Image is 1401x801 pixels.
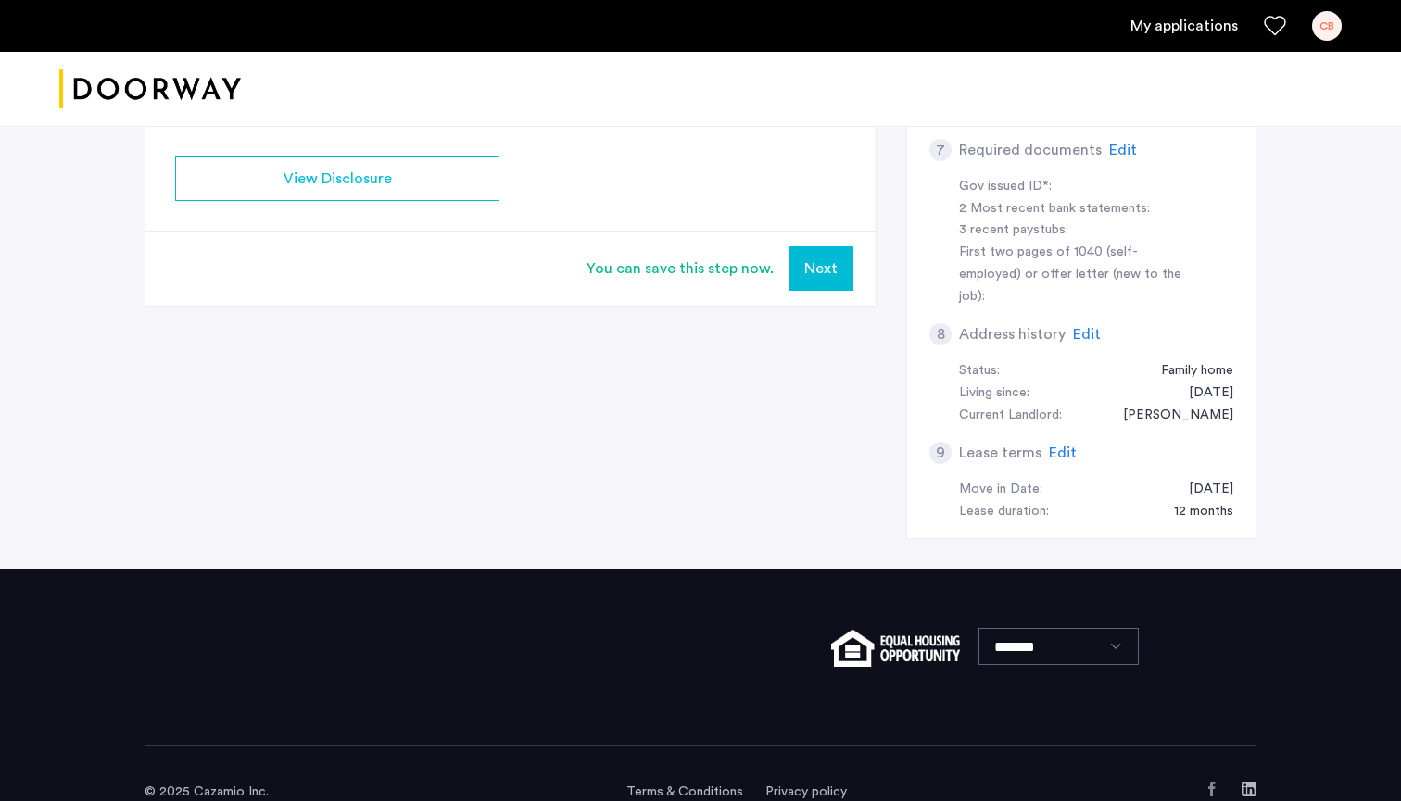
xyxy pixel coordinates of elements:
div: CB [1312,11,1342,41]
div: You can save this step now. [587,257,774,280]
a: Privacy policy [765,782,847,801]
img: equal-housing.png [831,630,960,667]
div: 09/08/2025 [1170,479,1233,501]
h5: Required documents [959,139,1102,161]
a: Cazamio logo [59,55,241,124]
div: 07/22/2025 [1170,382,1233,405]
button: Next [789,246,853,291]
div: Status: [959,360,1000,382]
div: 3 recent paystubs: [959,219,1193,242]
a: Terms and conditions [626,782,743,801]
span: © 2025 Cazamio Inc. [145,785,269,798]
h5: Address history [959,323,1066,345]
span: Edit [1109,143,1137,157]
span: View Disclosure [284,168,392,190]
div: Current Landlord: [959,405,1062,427]
div: 2 Most recent bank statements: [959,198,1193,220]
div: 9 [929,442,952,464]
a: Facebook [1205,782,1219,796]
div: Living since: [959,382,1029,405]
a: LinkedIn [1242,782,1256,796]
a: Favorites [1264,15,1286,37]
div: 8 [929,323,952,345]
div: Whitney Dennis [1104,405,1233,427]
div: Family home [1142,360,1233,382]
img: logo [59,55,241,124]
div: 12 months [1155,501,1233,523]
a: My application [1130,15,1238,37]
div: Gov issued ID*: [959,176,1193,198]
div: First two pages of 1040 (self-employed) or offer letter (new to the job): [959,242,1193,308]
div: Lease duration: [959,501,1049,523]
select: Language select [978,628,1139,665]
span: Edit [1073,327,1101,342]
div: Move in Date: [959,479,1042,501]
div: 7 [929,139,952,161]
button: button [175,156,499,201]
h5: Lease terms [959,442,1041,464]
span: Edit [1049,445,1077,460]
